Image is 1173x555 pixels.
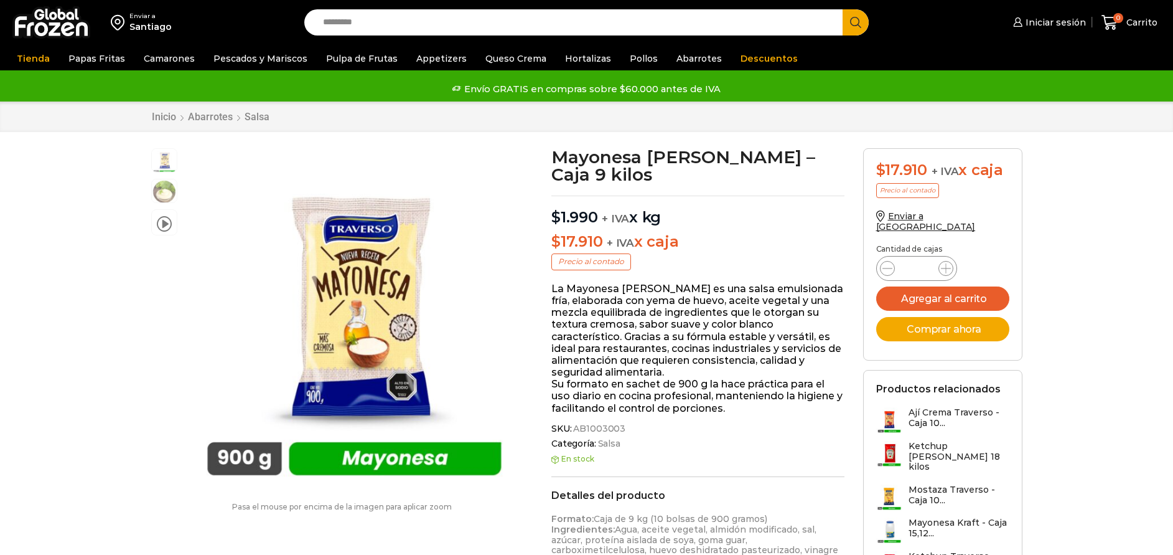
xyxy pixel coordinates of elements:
[909,407,1009,429] h3: Ají Crema Traverso - Caja 10...
[909,441,1009,472] h3: Ketchup [PERSON_NAME] 18 kilos
[551,439,844,449] span: Categoría:
[551,490,844,501] h2: Detalles del producto
[187,111,233,123] a: Abarrotes
[843,9,869,36] button: Search button
[909,518,1009,539] h3: Mayonesa Kraft - Caja 15,12...
[876,407,1009,434] a: Ají Crema Traverso - Caja 10...
[551,254,631,270] p: Precio al contado
[932,165,959,178] span: + IVA
[876,211,976,232] a: Enviar a [GEOGRAPHIC_DATA]
[624,47,664,70] a: Pollos
[876,518,1009,544] a: Mayonesa Kraft - Caja 15,12...
[410,47,473,70] a: Appetizers
[876,161,1009,179] div: x caja
[876,245,1009,254] p: Cantidad de cajas
[876,183,939,198] p: Precio al contado
[551,233,844,251] p: x caja
[207,47,314,70] a: Pescados y Mariscos
[138,47,201,70] a: Camarones
[551,232,561,250] span: $
[571,424,625,434] span: AB1003003
[559,47,617,70] a: Hortalizas
[551,455,844,463] p: En stock
[876,161,886,179] span: $
[320,47,404,70] a: Pulpa de Frutas
[152,149,177,174] span: mayonesa traverso
[551,196,844,227] p: x kg
[909,485,1009,506] h3: Mostaza Traverso - Caja 10...
[479,47,553,70] a: Queso Crema
[876,485,1009,511] a: Mostaza Traverso - Caja 10...
[602,212,629,225] span: + IVA
[1022,16,1086,29] span: Iniciar sesión
[129,12,172,21] div: Enviar a
[11,47,56,70] a: Tienda
[551,283,844,414] p: La Mayonesa [PERSON_NAME] es una salsa emulsionada fría, elaborada con yema de huevo, aceite vege...
[151,111,177,123] a: Inicio
[551,232,602,250] bdi: 17.910
[876,441,1009,478] a: Ketchup [PERSON_NAME] 18 kilos
[184,148,525,490] div: 1 / 3
[551,424,844,434] span: SKU:
[876,161,927,179] bdi: 17.910
[551,513,594,524] strong: Formato:
[551,148,844,183] h1: Mayonesa [PERSON_NAME] – Caja 9 kilos
[551,524,615,535] strong: Ingredientes:
[876,287,1009,311] button: Agregar al carrito
[151,503,533,511] p: Pasa el mouse por encima de la imagen para aplicar zoom
[62,47,131,70] a: Papas Fritas
[876,317,1009,341] button: Comprar ahora
[1010,10,1086,35] a: Iniciar sesión
[876,383,1001,395] h2: Productos relacionados
[607,237,634,249] span: + IVA
[184,148,525,490] img: mayonesa traverso
[551,208,561,226] span: $
[244,111,270,123] a: Salsa
[111,12,129,33] img: address-field-icon.svg
[596,439,620,449] a: Salsa
[551,208,598,226] bdi: 1.990
[734,47,804,70] a: Descuentos
[152,179,177,204] span: mayonesa (002)
[1113,13,1123,23] span: 0
[1098,8,1161,37] a: 0 Carrito
[151,111,270,123] nav: Breadcrumb
[1123,16,1157,29] span: Carrito
[905,260,928,277] input: Product quantity
[129,21,172,33] div: Santiago
[670,47,728,70] a: Abarrotes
